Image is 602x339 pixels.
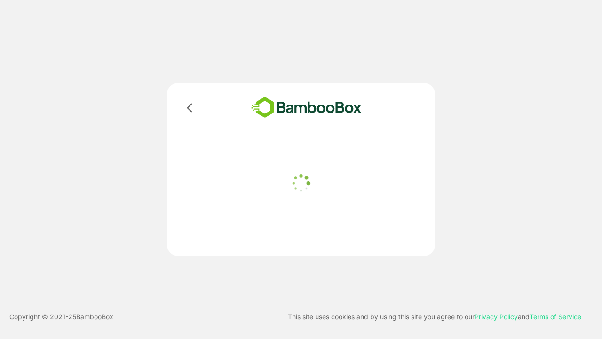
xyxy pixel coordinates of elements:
a: Privacy Policy [475,313,518,321]
img: loader [289,171,313,195]
img: bamboobox [238,94,375,121]
p: This site uses cookies and by using this site you agree to our and [288,311,581,323]
p: Copyright © 2021- 25 BambooBox [9,311,113,323]
a: Terms of Service [530,313,581,321]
